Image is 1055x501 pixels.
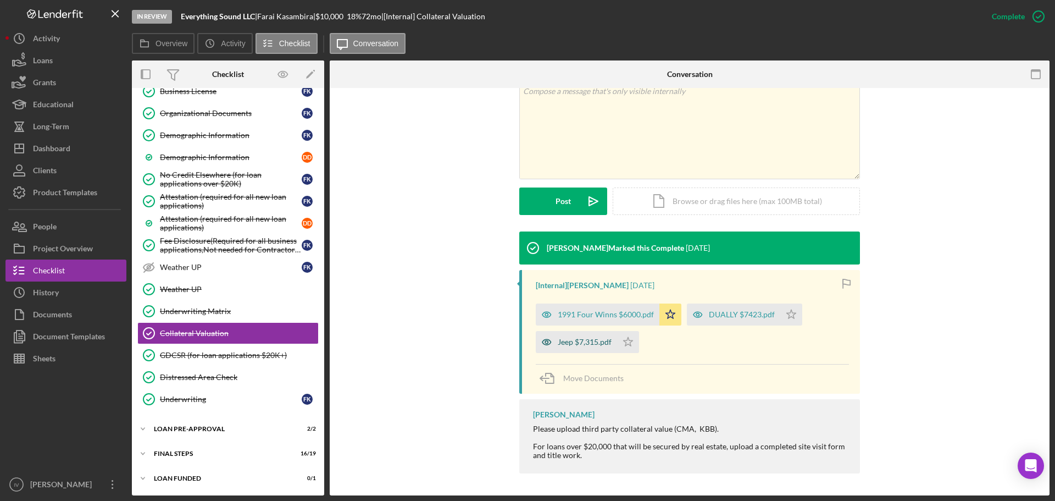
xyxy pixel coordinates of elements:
a: Business LicenseFK [137,80,319,102]
button: Loans [5,49,126,71]
div: 18 % [347,12,362,21]
div: 72 mo [362,12,381,21]
div: Product Templates [33,181,97,206]
button: Checklist [256,33,318,54]
div: Checklist [212,70,244,79]
div: Organizational Documents [160,109,302,118]
div: In Review [132,10,172,24]
div: D D [302,152,313,163]
div: LOAN FUNDED [154,475,288,482]
button: Document Templates [5,326,126,348]
div: Farai Kasambira | [257,12,315,21]
button: Checklist [5,260,126,282]
time: 2025-08-27 05:05 [630,281,654,290]
label: Checklist [279,39,310,48]
a: Underwriting Matrix [137,300,319,322]
a: Demographic InformationDD [137,146,319,168]
button: Activity [197,33,252,54]
button: Grants [5,71,126,93]
div: Underwriting [160,395,302,404]
button: Jeep $7,315.pdf [536,331,639,353]
b: Everything Sound LLC [181,12,255,21]
button: Documents [5,304,126,326]
div: Dashboard [33,137,70,162]
a: Distressed Area Check [137,366,319,388]
div: 16 / 19 [296,450,316,457]
div: Attestation (required for all new loan applications) [160,214,302,232]
div: F K [302,108,313,119]
button: Conversation [330,33,406,54]
div: Please upload third party collateral value (CMA, KBB). For loans over $20,000 that will be secure... [533,425,849,460]
button: History [5,282,126,304]
div: 1991 Four Winns $6000.pdf [558,310,654,319]
button: Activity [5,27,126,49]
button: Sheets [5,348,126,370]
div: F K [302,174,313,185]
a: Attestation (required for all new loan applications)FK [137,190,319,212]
div: Demographic Information [160,153,302,162]
div: | [Internal] Collateral Valuation [381,12,485,21]
div: Sheets [33,348,55,372]
div: Weather UP [160,263,302,272]
div: Business License [160,87,302,96]
div: GDCSR (for loan applications $20K+) [160,351,318,360]
div: F K [302,240,313,251]
div: No Credit Elsewhere (for loan applications over $20K) [160,170,302,188]
div: D D [302,218,313,229]
button: 1991 Four Winns $6000.pdf [536,304,681,326]
button: Product Templates [5,181,126,203]
span: Move Documents [563,373,624,383]
a: No Credit Elsewhere (for loan applications over $20K)FK [137,168,319,190]
div: Long-Term [33,115,69,140]
a: Fee Disclosure(Required for all business applications,Not needed for Contractor loans)FK [137,234,319,256]
div: LOAN PRE-APPROVAL [154,426,288,432]
div: Loans [33,49,53,74]
label: Overview [156,39,187,48]
div: F K [302,394,313,405]
div: Documents [33,304,72,328]
div: Conversation [667,70,713,79]
div: Activity [33,27,60,52]
div: Collateral Valuation [160,329,318,338]
label: Conversation [353,39,399,48]
div: Project Overview [33,238,93,262]
div: Distressed Area Check [160,373,318,382]
a: Collateral Valuation [137,322,319,344]
div: Educational [33,93,74,118]
a: GDCSR (for loan applications $20K+) [137,344,319,366]
div: Complete [992,5,1025,27]
button: Long-Term [5,115,126,137]
button: Educational [5,93,126,115]
span: $10,000 [315,12,343,21]
div: Fee Disclosure(Required for all business applications,Not needed for Contractor loans) [160,236,302,254]
div: DUALLY $7423.pdf [709,310,775,319]
a: Project Overview [5,238,126,260]
a: Organizational DocumentsFK [137,102,319,124]
a: Weather UP [137,278,319,300]
div: 0 / 1 [296,475,316,482]
button: IV[PERSON_NAME] [5,474,126,496]
a: Dashboard [5,137,126,159]
text: IV [14,482,19,488]
div: [PERSON_NAME] [533,410,595,419]
div: Document Templates [33,326,105,350]
button: Complete [981,5,1050,27]
div: | [181,12,257,21]
button: Move Documents [536,365,635,392]
a: Weather UPFK [137,256,319,278]
div: Weather UP [160,285,318,294]
div: Clients [33,159,57,184]
div: Grants [33,71,56,96]
div: 2 / 2 [296,426,316,432]
a: Demographic InformationFK [137,124,319,146]
a: Attestation (required for all new loan applications)DD [137,212,319,234]
div: [Internal] [PERSON_NAME] [536,281,629,290]
div: F K [302,130,313,141]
